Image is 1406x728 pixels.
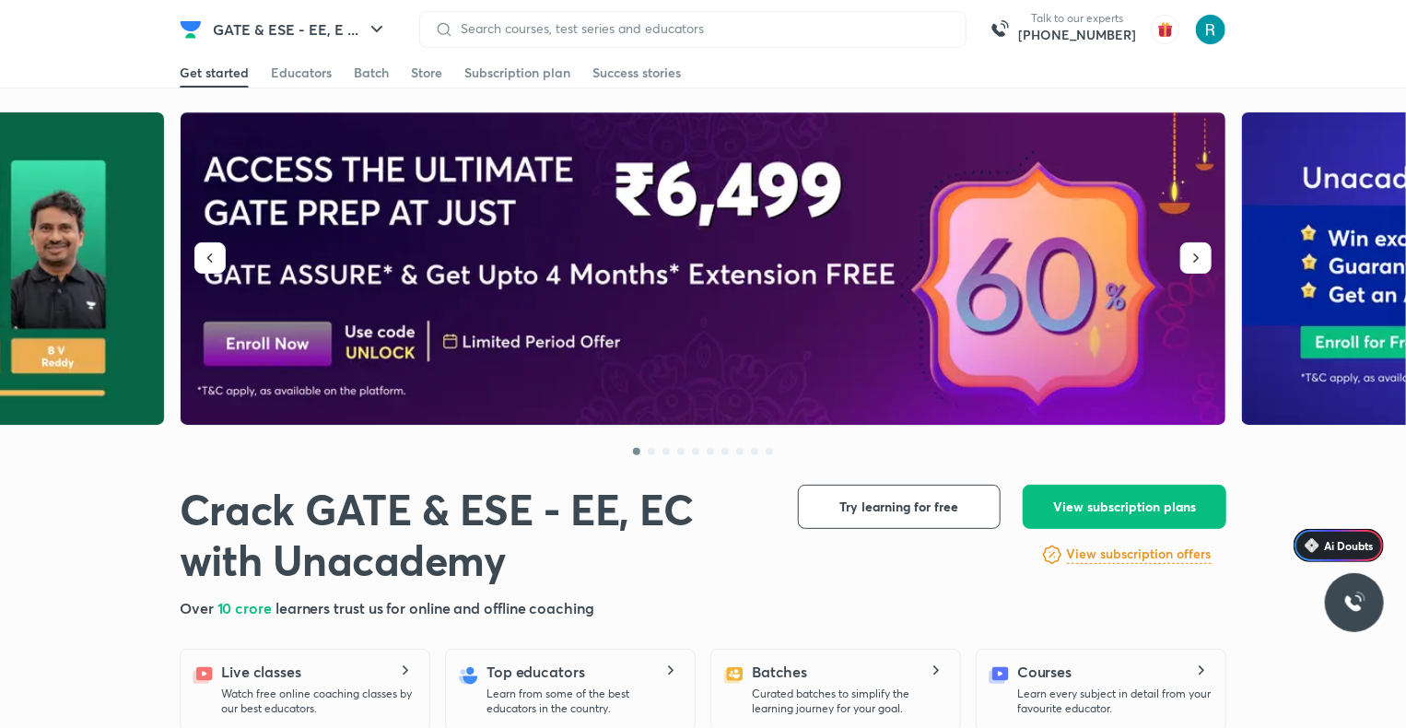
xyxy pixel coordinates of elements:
a: [PHONE_NUMBER] [1018,26,1136,44]
a: Store [411,58,442,88]
input: Search courses, test series and educators [453,21,951,36]
a: View subscription offers [1067,544,1212,566]
img: call-us [981,11,1018,48]
h5: Top educators [486,661,585,683]
p: Learn from some of the best educators in the country. [486,687,680,716]
a: Success stories [592,58,681,88]
button: GATE & ESE - EE, E ... [202,11,399,48]
img: avatar [1151,15,1180,44]
span: View subscription plans [1053,498,1196,516]
span: Ai Doubts [1324,538,1373,553]
h6: View subscription offers [1067,545,1212,564]
a: Batch [354,58,389,88]
p: Talk to our experts [1018,11,1136,26]
p: Watch free online coaching classes by our best educators. [221,687,415,716]
a: Educators [271,58,332,88]
button: View subscription plans [1023,485,1226,529]
span: 10 crore [217,598,275,617]
div: Educators [271,64,332,82]
p: Curated batches to simplify the learning journey for your goal. [752,687,945,716]
h5: Courses [1017,661,1072,683]
img: ttu [1343,592,1365,614]
a: Subscription plan [464,58,570,88]
h5: Batches [752,661,807,683]
img: Icon [1305,538,1319,553]
h1: Crack GATE & ESE - EE, EC with Unacademy [180,485,768,586]
a: Ai Doubts [1294,529,1384,562]
div: Success stories [592,64,681,82]
span: Try learning for free [840,498,959,516]
button: Try learning for free [798,485,1001,529]
div: Store [411,64,442,82]
img: AaDeeTri [1195,14,1226,45]
a: Get started [180,58,249,88]
div: Batch [354,64,389,82]
span: learners trust us for online and offline coaching [275,598,594,617]
div: Subscription plan [464,64,570,82]
p: Learn every subject in detail from your favourite educator. [1017,687,1211,716]
h5: Live classes [221,661,301,683]
div: Get started [180,64,249,82]
span: Over [180,598,217,617]
img: Company Logo [180,18,202,41]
